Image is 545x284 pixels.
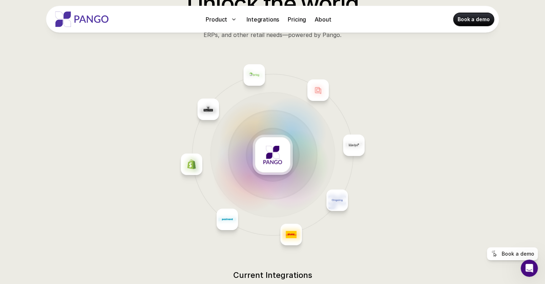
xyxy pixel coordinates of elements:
img: Placeholder logo [263,145,282,164]
img: Placeholder logo [186,159,197,170]
iframe: Intercom live chat [521,260,538,277]
img: Placeholder logo [312,85,323,96]
p: About [315,15,331,24]
img: Placeholder logo [203,104,214,115]
p: Integrations [247,15,279,24]
img: Placeholder logo [348,140,359,151]
p: Pricing [288,15,306,24]
p: Product [206,15,227,24]
a: Book a demo [487,247,538,260]
h2: Current Integrations [76,270,470,280]
p: Book a demo [502,251,534,257]
p: Book a demo [458,16,489,23]
a: About [312,14,334,25]
a: Book a demo [453,13,494,26]
img: Placeholder logo [249,70,259,80]
img: Placeholder logo [222,214,233,225]
a: Integrations [244,14,282,25]
img: Placeholder logo [331,195,342,206]
img: Placeholder logo [286,229,296,240]
a: Pricing [285,14,309,25]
